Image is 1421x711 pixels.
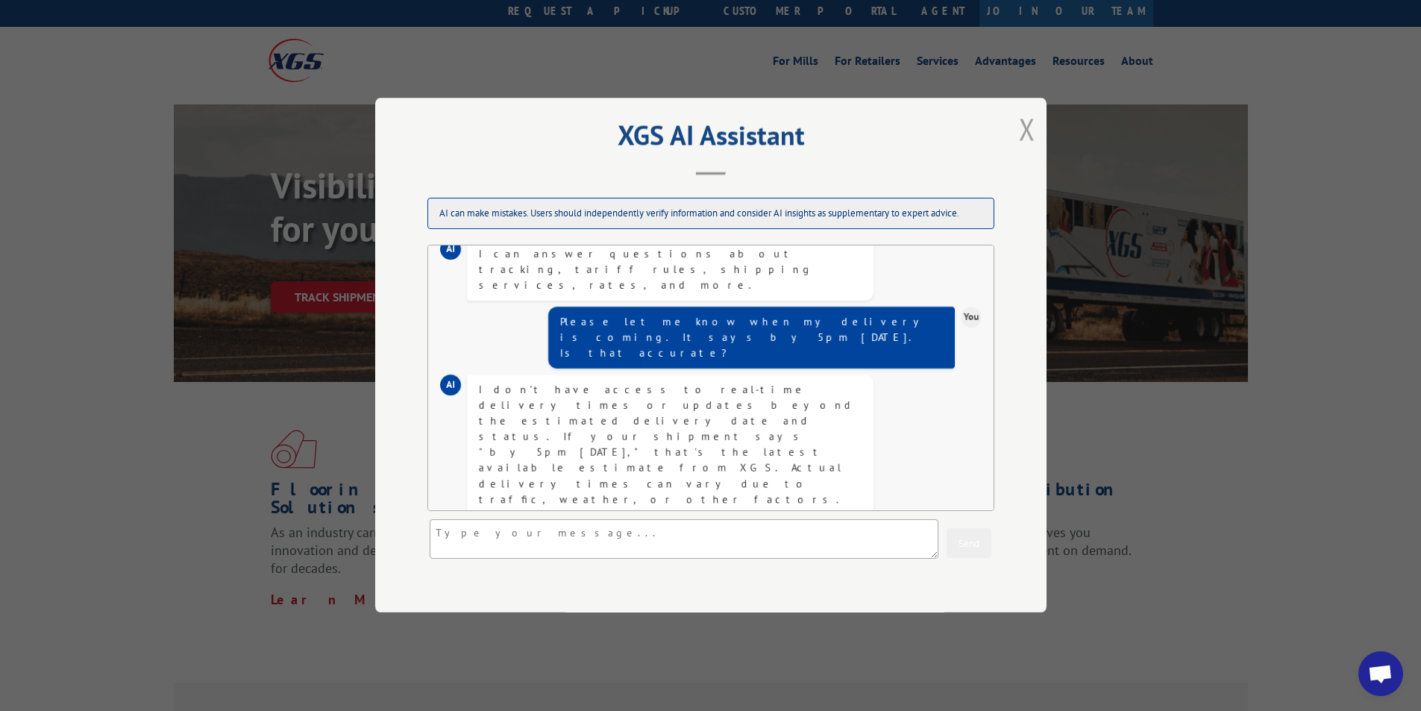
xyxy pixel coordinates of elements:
[427,198,994,230] div: AI can make mistakes. Users should independently verify information and consider AI insights as s...
[440,375,461,395] div: AI
[947,529,991,559] button: Send
[413,125,1009,153] h2: XGS AI Assistant
[479,382,862,648] div: I don't have access to real-time delivery times or updates beyond the estimated delivery date and...
[961,307,982,328] div: You
[479,246,862,293] div: I can answer questions about tracking, tariff rules, shipping services, rates, and more.
[1358,651,1403,696] div: Open chat
[560,314,943,361] div: Please let me know when my delivery is coming. It says by 5pm [DATE]. Is that accurate?
[1019,109,1035,148] button: Close modal
[440,239,461,260] div: AI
